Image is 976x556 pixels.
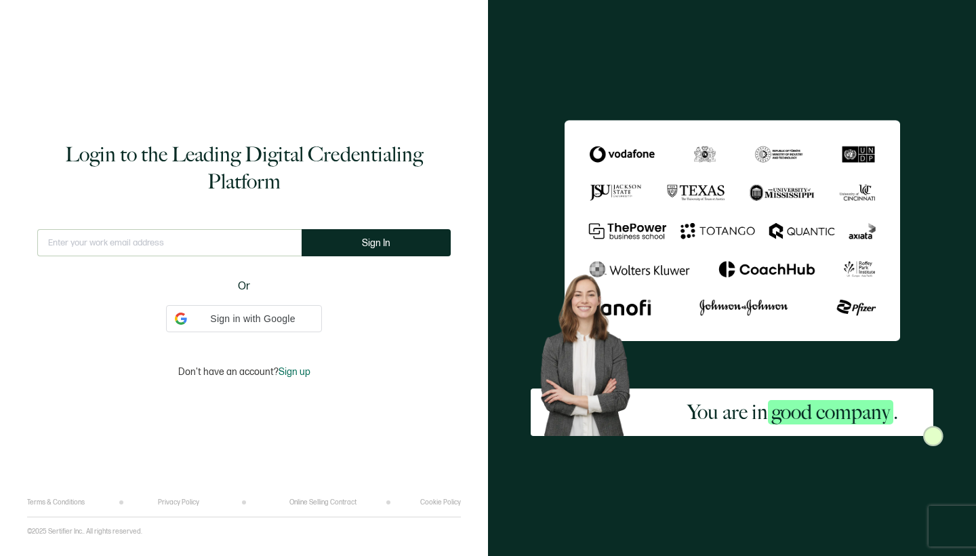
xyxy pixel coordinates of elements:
[565,120,900,341] img: Sertifier Login - You are in <span class="strong-h">good company</span>.
[192,312,313,326] span: Sign in with Google
[289,498,357,507] a: Online Selling Contract
[362,238,390,248] span: Sign In
[238,278,250,295] span: Or
[158,498,199,507] a: Privacy Policy
[27,528,142,536] p: ©2025 Sertifier Inc.. All rights reserved.
[37,141,451,195] h1: Login to the Leading Digital Credentialing Platform
[166,305,322,332] div: Sign in with Google
[37,229,302,256] input: Enter your work email address
[531,266,651,436] img: Sertifier Login - You are in <span class="strong-h">good company</span>. Hero
[302,229,451,256] button: Sign In
[279,366,310,378] span: Sign up
[420,498,461,507] a: Cookie Policy
[768,400,893,424] span: good company
[923,426,943,446] img: Sertifier Login
[687,399,898,426] h2: You are in .
[27,498,85,507] a: Terms & Conditions
[178,366,310,378] p: Don't have an account?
